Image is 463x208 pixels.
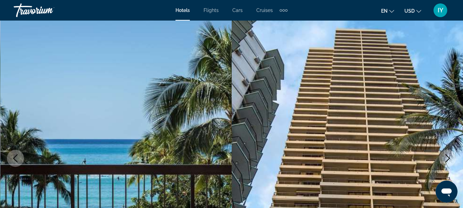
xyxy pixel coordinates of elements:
button: Extra navigation items [280,5,288,16]
a: Cars [232,8,243,13]
button: Change currency [404,6,421,16]
button: User Menu [431,3,449,17]
a: Travorium [14,1,82,19]
button: Change language [381,6,394,16]
span: en [381,8,388,14]
a: Hotels [175,8,190,13]
button: Previous image [7,150,24,167]
a: Flights [204,8,219,13]
a: Cruises [256,8,273,13]
iframe: Button to launch messaging window [436,181,458,203]
button: Next image [439,150,456,167]
span: IY [438,7,443,14]
span: USD [404,8,415,14]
